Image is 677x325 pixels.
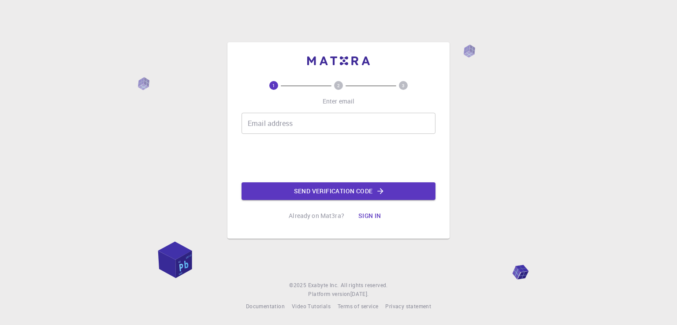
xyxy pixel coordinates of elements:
span: Documentation [246,303,285,310]
a: Documentation [246,302,285,311]
span: Terms of service [338,303,378,310]
span: Exabyte Inc. [308,281,339,288]
text: 2 [337,82,340,89]
span: Video Tutorials [292,303,331,310]
a: Privacy statement [385,302,431,311]
button: Sign in [351,207,388,225]
a: Terms of service [338,302,378,311]
text: 1 [272,82,275,89]
text: 3 [402,82,405,89]
p: Already on Mat3ra? [289,211,344,220]
a: Video Tutorials [292,302,331,311]
span: Privacy statement [385,303,431,310]
span: All rights reserved. [341,281,388,290]
iframe: reCAPTCHA [272,141,405,175]
p: Enter email [323,97,355,106]
a: [DATE]. [350,290,369,299]
span: © 2025 [289,281,308,290]
button: Send verification code [242,182,435,200]
a: Exabyte Inc. [308,281,339,290]
span: [DATE] . [350,290,369,297]
span: Platform version [308,290,350,299]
